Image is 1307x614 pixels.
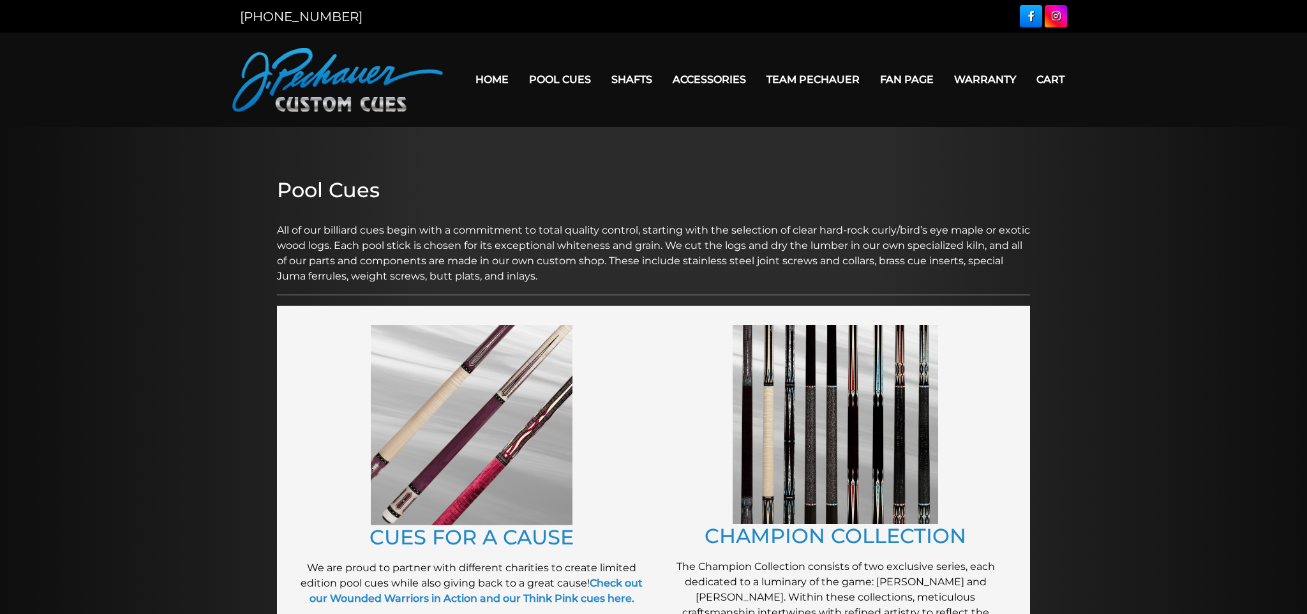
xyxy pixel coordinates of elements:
a: Shafts [601,63,662,96]
a: CUES FOR A CAUSE [370,525,574,550]
p: We are proud to partner with different charities to create limited edition pool cues while also g... [296,560,647,606]
a: Cart [1026,63,1075,96]
a: Warranty [944,63,1026,96]
a: Accessories [662,63,756,96]
a: Pool Cues [519,63,601,96]
a: [PHONE_NUMBER] [240,9,362,24]
a: CHAMPION COLLECTION [705,523,966,548]
a: Team Pechauer [756,63,870,96]
img: Pechauer Custom Cues [232,48,443,112]
a: Fan Page [870,63,944,96]
h2: Pool Cues [277,178,1030,202]
p: All of our billiard cues begin with a commitment to total quality control, starting with the sele... [277,207,1030,284]
a: Home [465,63,519,96]
a: Check out our Wounded Warriors in Action and our Think Pink cues here. [310,577,643,604]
